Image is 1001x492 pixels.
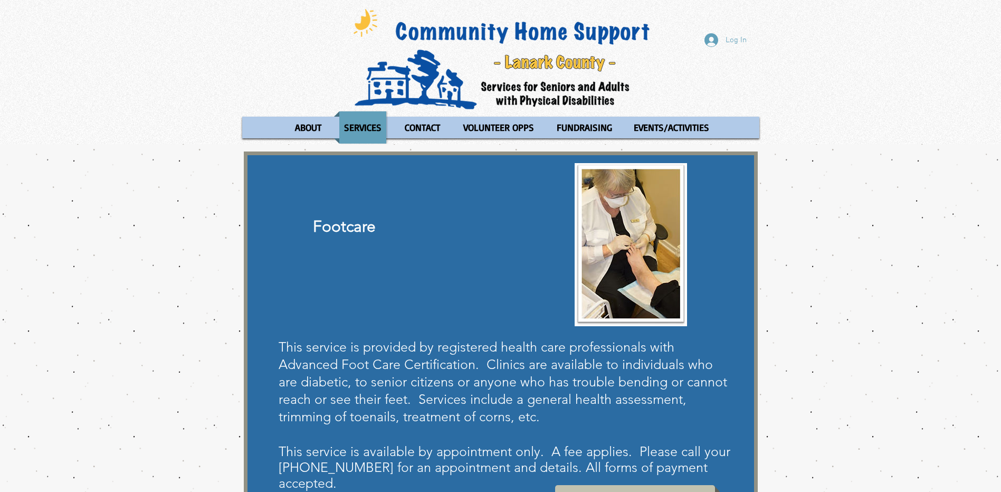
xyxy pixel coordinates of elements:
[279,339,727,424] span: This service is provided by registered health care professionals with Advanced Foot Care Certific...
[547,111,621,144] a: FUNDRAISING
[624,111,719,144] a: EVENTS/ACTIVITIES
[459,111,539,144] p: VOLUNTEER OPPS
[242,111,759,144] nav: Site
[697,30,754,50] button: Log In
[334,111,392,144] a: SERVICES
[279,443,730,491] span: This service is available by appointment only. A fee applies. Please call your [PHONE_NUMBER] for...
[400,111,445,144] p: CONTACT
[453,111,544,144] a: VOLUNTEER OPPS
[339,111,386,144] p: SERVICES
[722,35,750,46] span: Log In
[629,111,714,144] p: EVENTS/ACTIVITIES
[290,111,326,144] p: ABOUT
[313,217,376,236] span: Footcare
[575,163,687,326] img: FC Nurse.jpg
[394,111,451,144] a: CONTACT
[552,111,617,144] p: FUNDRAISING
[284,111,331,144] a: ABOUT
